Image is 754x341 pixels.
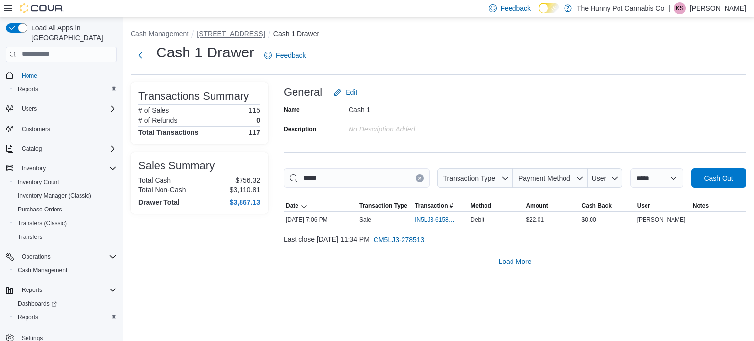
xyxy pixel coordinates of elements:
[14,298,61,310] a: Dashboards
[138,90,249,102] h3: Transactions Summary
[260,46,310,65] a: Feedback
[518,174,570,182] span: Payment Method
[18,123,54,135] a: Customers
[674,2,686,14] div: Kandice Sparks
[273,30,319,38] button: Cash 1 Drawer
[138,186,186,194] h6: Total Non-Cash
[14,204,117,215] span: Purchase Orders
[284,252,746,271] button: Load More
[10,216,121,230] button: Transfers (Classic)
[14,204,66,215] a: Purchase Orders
[14,264,71,276] a: Cash Management
[2,122,121,136] button: Customers
[22,164,46,172] span: Inventory
[374,235,425,245] span: CM5LJ3-278513
[14,190,117,202] span: Inventory Manager (Classic)
[22,286,42,294] span: Reports
[18,251,54,262] button: Operations
[14,83,117,95] span: Reports
[286,202,298,210] span: Date
[539,3,559,13] input: Dark Mode
[668,2,670,14] p: |
[14,176,117,188] span: Inventory Count
[524,200,579,211] button: Amount
[349,102,480,114] div: Cash 1
[416,174,424,182] button: Clear input
[18,284,117,296] span: Reports
[10,189,121,203] button: Inventory Manager (Classic)
[14,190,95,202] a: Inventory Manager (Classic)
[284,200,357,211] button: Date
[284,106,300,114] label: Name
[359,216,371,224] p: Sale
[249,129,260,136] h4: 117
[637,216,686,224] span: [PERSON_NAME]
[359,202,407,210] span: Transaction Type
[22,253,51,261] span: Operations
[27,23,117,43] span: Load All Apps in [GEOGRAPHIC_DATA]
[197,30,265,38] button: [STREET_ADDRESS]
[18,162,117,174] span: Inventory
[18,178,59,186] span: Inventory Count
[2,68,121,82] button: Home
[276,51,306,60] span: Feedback
[526,202,548,210] span: Amount
[18,233,42,241] span: Transfers
[22,125,50,133] span: Customers
[14,298,117,310] span: Dashboards
[22,72,37,79] span: Home
[14,231,117,243] span: Transfers
[443,174,495,182] span: Transaction Type
[284,230,746,250] div: Last close [DATE] 11:34 PM
[693,202,709,210] span: Notes
[588,168,622,188] button: User
[580,214,635,226] div: $0.00
[513,168,588,188] button: Payment Method
[690,2,746,14] p: [PERSON_NAME]
[18,123,117,135] span: Customers
[138,129,199,136] h4: Total Transactions
[14,217,71,229] a: Transfers (Classic)
[138,106,169,114] h6: # of Sales
[499,257,532,266] span: Load More
[235,176,260,184] p: $756.32
[10,263,121,277] button: Cash Management
[18,284,46,296] button: Reports
[18,143,117,155] span: Catalog
[526,216,544,224] span: $22.01
[539,13,539,14] span: Dark Mode
[14,264,117,276] span: Cash Management
[18,69,117,81] span: Home
[18,143,46,155] button: Catalog
[284,86,322,98] h3: General
[415,202,453,210] span: Transaction #
[580,200,635,211] button: Cash Back
[10,297,121,311] a: Dashboards
[2,102,121,116] button: Users
[470,216,484,224] span: Debit
[501,3,531,13] span: Feedback
[676,2,684,14] span: KS
[284,168,430,188] input: This is a search bar. As you type, the results lower in the page will automatically filter.
[20,3,64,13] img: Cova
[18,206,62,213] span: Purchase Orders
[10,230,121,244] button: Transfers
[284,125,316,133] label: Description
[156,43,254,62] h1: Cash 1 Drawer
[357,200,413,211] button: Transaction Type
[18,103,117,115] span: Users
[22,145,42,153] span: Catalog
[10,175,121,189] button: Inventory Count
[138,176,171,184] h6: Total Cash
[14,217,117,229] span: Transfers (Classic)
[577,2,664,14] p: The Hunny Pot Cannabis Co
[2,142,121,156] button: Catalog
[637,202,650,210] span: User
[415,214,466,226] button: IN5LJ3-6158300
[230,186,260,194] p: $3,110.81
[230,198,260,206] h4: $3,867.13
[138,160,215,172] h3: Sales Summary
[370,230,429,250] button: CM5LJ3-278513
[18,266,67,274] span: Cash Management
[138,116,177,124] h6: # of Refunds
